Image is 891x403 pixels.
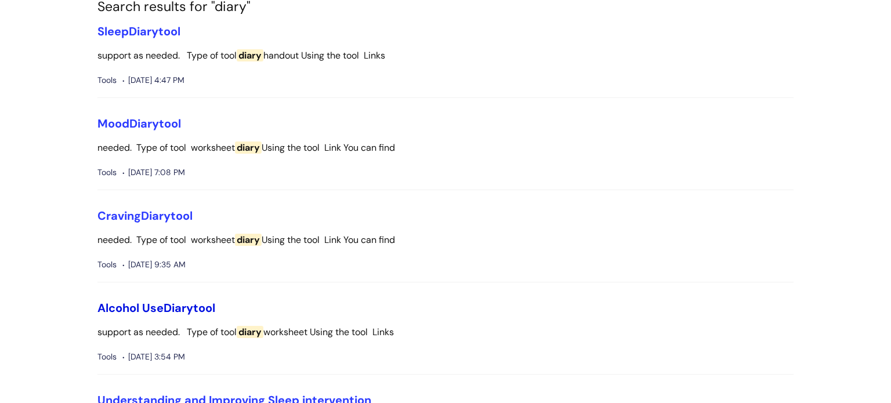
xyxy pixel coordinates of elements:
[129,116,159,131] span: Diary
[122,257,186,272] span: [DATE] 9:35 AM
[129,24,158,39] span: Diary
[235,141,262,154] span: diary
[237,326,263,338] span: diary
[97,165,117,180] span: Tools
[97,116,181,131] a: MoodDiarytool
[122,165,185,180] span: [DATE] 7:08 PM
[141,208,171,223] span: Diary
[122,73,184,88] span: [DATE] 4:47 PM
[122,350,185,364] span: [DATE] 3:54 PM
[97,24,180,39] a: SleepDiarytool
[97,350,117,364] span: Tools
[97,208,193,223] a: CravingDiarytool
[97,232,794,249] p: needed. Type of tool worksheet Using the tool Link You can find
[235,234,262,246] span: diary
[97,73,117,88] span: Tools
[97,257,117,272] span: Tools
[97,300,215,315] a: Alcohol UseDiarytool
[97,324,794,341] p: support as needed. Type of tool worksheet Using the tool Links
[97,140,794,157] p: needed. Type of tool worksheet Using the tool Link You can find
[237,49,263,61] span: diary
[97,48,794,64] p: support as needed. Type of tool handout Using the tool Links
[164,300,193,315] span: Diary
